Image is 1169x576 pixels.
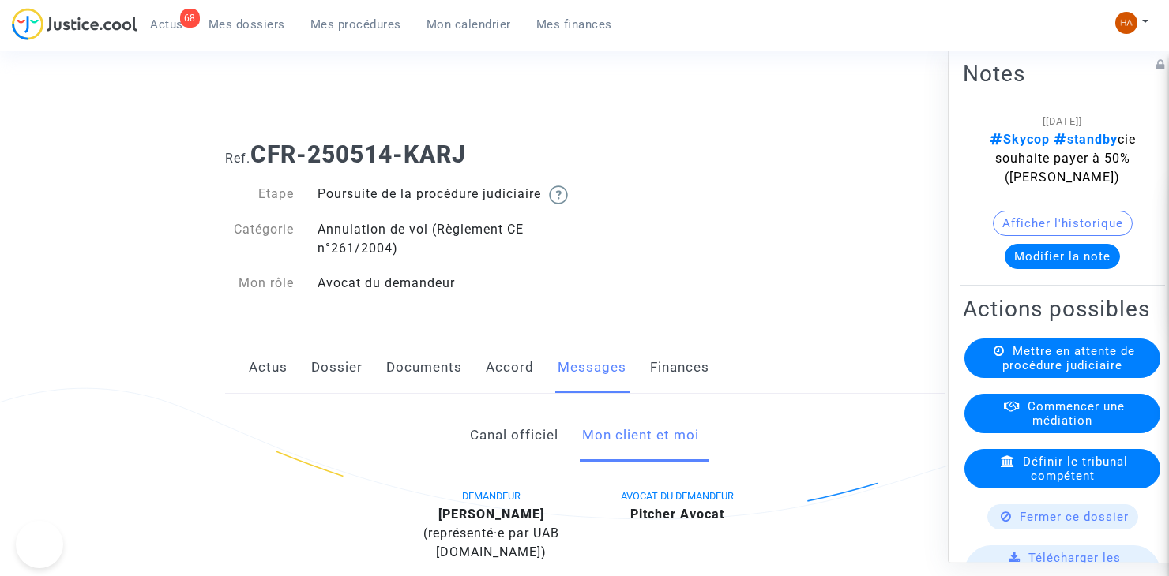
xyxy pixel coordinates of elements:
a: Messages [558,342,626,394]
a: Documents [386,342,462,394]
span: Actus [150,17,183,32]
span: Mes dossiers [209,17,285,32]
span: [[DATE]] [1043,115,1082,127]
a: Finances [650,342,709,394]
div: Catégorie [213,220,306,258]
a: Dossier [311,342,363,394]
a: Canal officiel [470,410,558,462]
h2: Actions possibles [963,295,1162,323]
iframe: Help Scout Beacon - Open [16,521,63,568]
span: Mon calendrier [427,17,511,32]
span: cie souhaite payer à 50% ([PERSON_NAME]) [990,132,1136,185]
div: Annulation de vol (Règlement CE n°261/2004) [306,220,584,258]
img: jc-logo.svg [12,8,137,40]
div: 68 [180,9,200,28]
span: AVOCAT DU DEMANDEUR [621,490,734,502]
span: Mes procédures [310,17,401,32]
div: Poursuite de la procédure judiciaire [306,185,584,204]
a: Actus [249,342,288,394]
span: Fermer ce dossier [1020,510,1129,524]
div: Mon rôle [213,274,306,293]
button: Modifier la note [1005,244,1120,269]
b: CFR-250514-KARJ [250,140,466,168]
b: [PERSON_NAME] [438,507,544,522]
span: Mettre en attente de procédure judiciaire [1002,344,1135,372]
div: Etape [213,185,306,204]
span: (représenté·e par UAB [DOMAIN_NAME]) [423,526,559,559]
h2: Notes [963,60,1162,88]
span: standby [1050,132,1118,147]
span: Commencer une médiation [1028,399,1125,428]
span: Ref. [225,151,250,166]
span: Mes finances [536,17,612,32]
a: Mon client et moi [582,410,699,462]
img: help.svg [549,185,568,204]
b: Pitcher Avocat [630,507,724,522]
span: Définir le tribunal compétent [1023,454,1128,483]
div: Avocat du demandeur [306,274,584,293]
a: Accord [486,342,534,394]
span: Skycop [990,132,1050,147]
span: DEMANDEUR [462,490,521,502]
img: ded1cc776adf1572996fd1eb160d6406 [1115,12,1137,34]
button: Afficher l'historique [993,211,1133,236]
